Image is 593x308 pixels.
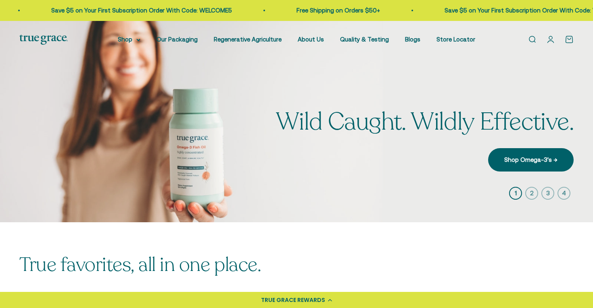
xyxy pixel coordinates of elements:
button: 1 [509,187,522,200]
a: Our Packaging [157,36,198,43]
split-lines: True favorites, all in one place. [19,252,261,278]
button: 4 [558,187,570,200]
p: Save $5 on Your First Subscription Order With Code: WELCOME5 [35,6,216,15]
button: 3 [541,187,554,200]
a: Free Shipping on Orders $50+ [281,7,364,14]
a: Quality & Testing [340,36,389,43]
summary: Shop [118,35,140,44]
a: Store Locator [436,36,475,43]
a: About Us [298,36,324,43]
split-lines: Wild Caught. Wildly Effective. [276,105,574,138]
a: Regenerative Agriculture [214,36,282,43]
button: 2 [525,187,538,200]
a: Shop Omega-3's → [488,148,574,172]
a: Blogs [405,36,420,43]
div: TRUE GRACE REWARDS [261,296,325,304]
